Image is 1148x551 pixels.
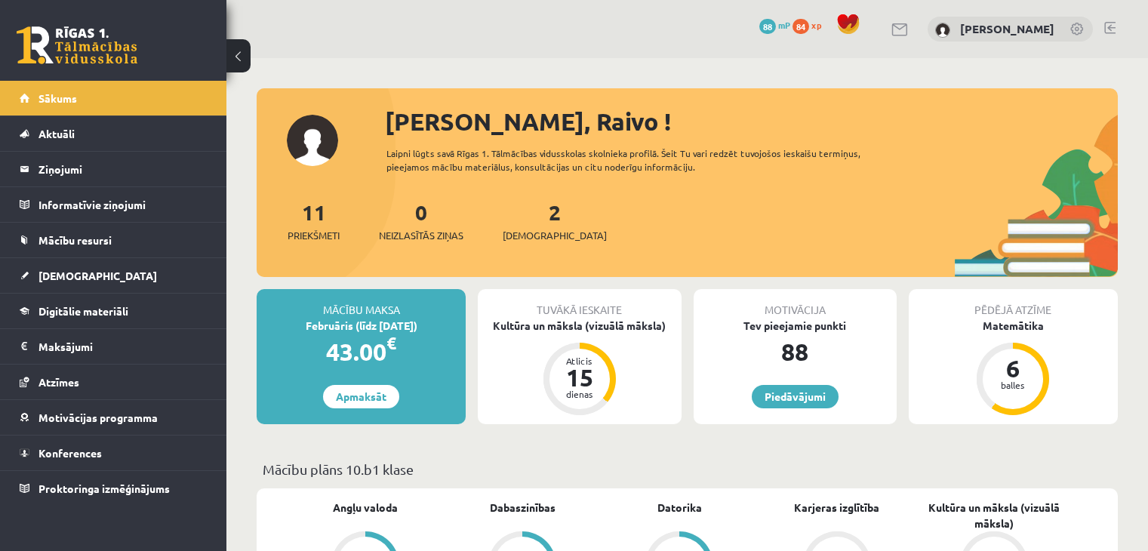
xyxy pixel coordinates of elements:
div: 88 [694,334,897,370]
div: Atlicis [557,356,602,365]
div: [PERSON_NAME], Raivo ! [385,103,1118,140]
a: 88 mP [759,19,790,31]
a: Mācību resursi [20,223,208,257]
a: Apmaksāt [323,385,399,408]
a: Maksājumi [20,329,208,364]
span: Neizlasītās ziņas [379,228,463,243]
span: Priekšmeti [288,228,340,243]
span: Konferences [38,446,102,460]
a: Kultūra un māksla (vizuālā māksla) Atlicis 15 dienas [478,318,681,417]
a: Datorika [657,500,702,516]
a: Matemātika 6 balles [909,318,1118,417]
span: mP [778,19,790,31]
span: Atzīmes [38,375,79,389]
span: Aktuāli [38,127,75,140]
a: Motivācijas programma [20,400,208,435]
a: 84 xp [793,19,829,31]
div: Matemātika [909,318,1118,334]
a: Digitālie materiāli [20,294,208,328]
span: 88 [759,19,776,34]
div: Laipni lūgts savā Rīgas 1. Tālmācības vidusskolas skolnieka profilā. Šeit Tu vari redzēt tuvojošo... [386,146,903,174]
a: Ziņojumi [20,152,208,186]
a: Proktoringa izmēģinājums [20,471,208,506]
a: Karjeras izglītība [794,500,879,516]
div: 6 [990,356,1036,380]
a: Atzīmes [20,365,208,399]
a: Angļu valoda [333,500,398,516]
span: [DEMOGRAPHIC_DATA] [503,228,607,243]
legend: Maksājumi [38,329,208,364]
div: balles [990,380,1036,389]
a: Sākums [20,81,208,115]
p: Mācību plāns 10.b1 klase [263,459,1112,479]
span: Sākums [38,91,77,105]
span: € [386,332,396,354]
img: Raivo Jurciks [935,23,950,38]
a: [DEMOGRAPHIC_DATA] [20,258,208,293]
a: 0Neizlasītās ziņas [379,199,463,243]
span: xp [811,19,821,31]
a: Konferences [20,436,208,470]
div: Tev pieejamie punkti [694,318,897,334]
a: Kultūra un māksla (vizuālā māksla) [916,500,1073,531]
a: Informatīvie ziņojumi [20,187,208,222]
span: Motivācijas programma [38,411,158,424]
span: Mācību resursi [38,233,112,247]
div: 15 [557,365,602,389]
legend: Ziņojumi [38,152,208,186]
span: 84 [793,19,809,34]
legend: Informatīvie ziņojumi [38,187,208,222]
span: [DEMOGRAPHIC_DATA] [38,269,157,282]
a: 2[DEMOGRAPHIC_DATA] [503,199,607,243]
a: 11Priekšmeti [288,199,340,243]
div: Mācību maksa [257,289,466,318]
a: Dabaszinības [490,500,556,516]
div: Tuvākā ieskaite [478,289,681,318]
a: [PERSON_NAME] [960,21,1054,36]
a: Piedāvājumi [752,385,839,408]
span: Digitālie materiāli [38,304,128,318]
a: Aktuāli [20,116,208,151]
div: dienas [557,389,602,399]
div: Kultūra un māksla (vizuālā māksla) [478,318,681,334]
div: Februāris (līdz [DATE]) [257,318,466,334]
div: 43.00 [257,334,466,370]
a: Rīgas 1. Tālmācības vidusskola [17,26,137,64]
span: Proktoringa izmēģinājums [38,482,170,495]
div: Pēdējā atzīme [909,289,1118,318]
div: Motivācija [694,289,897,318]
